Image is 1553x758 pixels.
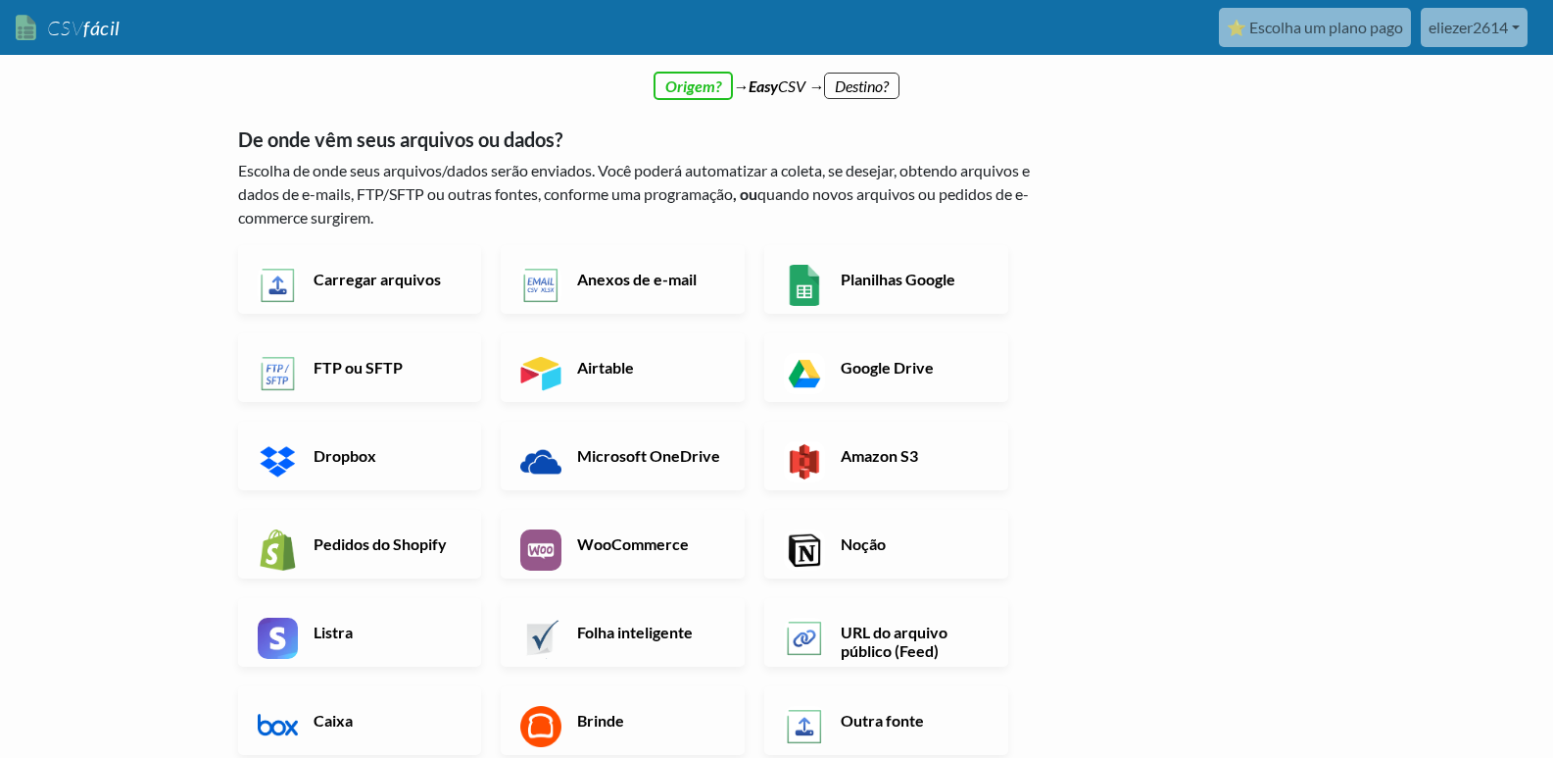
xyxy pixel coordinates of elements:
font: Planilhas Google [841,270,955,288]
img: Aplicativo e API do Google Drive [784,353,825,394]
font: Airtable [577,358,634,377]
img: Aplicativo e API WooCommerce [520,530,561,571]
img: Aplicativo e API do Airtable [520,353,561,394]
a: Listra [238,598,482,667]
font: Brinde [577,711,624,730]
a: Amazon S3 [764,422,1008,490]
a: Carregar arquivos [238,245,482,314]
font: Pedidos do Shopify [314,534,447,553]
a: Noção [764,510,1008,579]
img: Aplicativo e API Smartsheet [520,618,561,659]
a: Brinde [501,686,745,755]
font: FTP ou SFTP [314,358,403,377]
img: Aplicativo e API de upload de arquivos [258,265,299,306]
a: Folha inteligente [501,598,745,667]
img: Aplicativo e API de URL de arquivo público [784,618,825,659]
img: Aplicativo e API para enviar por e-mail novo arquivo CSV ou XLSX [520,265,561,306]
font: Listra [314,623,353,641]
font: De onde vêm seus arquivos ou dados? [238,127,562,151]
font: Amazon S3 [841,446,918,465]
img: Aplicativo e API do Planilhas Google [784,265,825,306]
a: URL do arquivo público (Feed) [764,598,1008,667]
a: Microsoft OneDrive [501,422,745,490]
font: Anexos de e-mail [577,270,697,288]
font: Dropbox [314,446,376,465]
font: Folha inteligente [577,623,693,641]
font: Noção [841,534,886,553]
font: WooCommerce [577,534,689,553]
a: Airtable [501,333,745,402]
font: Caixa [314,711,353,730]
font: eliezer2614 [1429,18,1508,36]
img: Aplicativo e API Notion [784,530,825,571]
font: Outra fonte [841,711,924,730]
font: Escolha de onde seus arquivos/dados serão enviados. Você poderá automatizar a coleta, se desejar,... [238,161,1030,203]
font: , ou [733,184,757,203]
a: Pedidos do Shopify [238,510,482,579]
img: Aplicativo e API Stripe [258,618,299,659]
img: Aplicativo e API Toast [520,706,561,747]
font: CSV [47,16,83,40]
img: Outro aplicativo de origem e API [784,706,825,747]
a: Caixa [238,686,482,755]
img: Aplicativo e API do Amazon S3 [784,441,825,482]
font: Carregar arquivos [314,270,441,288]
font: Microsoft OneDrive [577,446,720,465]
img: Aplicativo e API do Microsoft OneDrive [520,441,561,482]
a: Outra fonte [764,686,1008,755]
font: fácil [83,16,121,39]
img: Aplicativo e API do Dropbox [258,441,299,482]
img: Aplicativo e API do Shopify [258,530,299,571]
img: Aplicativo e API FTP ou SFTP [258,353,299,394]
font: Google Drive [841,358,934,377]
font: URL do arquivo público (Feed) [841,623,947,660]
font: ⭐ Escolha um plano pago [1227,18,1403,36]
a: Anexos de e-mail [501,245,745,314]
a: Dropbox [238,422,482,490]
img: Aplicativo e API do Box [258,706,299,747]
a: Google Drive [764,333,1008,402]
a: FTP ou SFTP [238,333,482,402]
a: CSVfácil [16,8,122,48]
a: ⭐ Escolha um plano pago [1219,8,1411,47]
a: Planilhas Google [764,245,1008,314]
a: WooCommerce [501,510,745,579]
a: eliezer2614 [1421,8,1528,47]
